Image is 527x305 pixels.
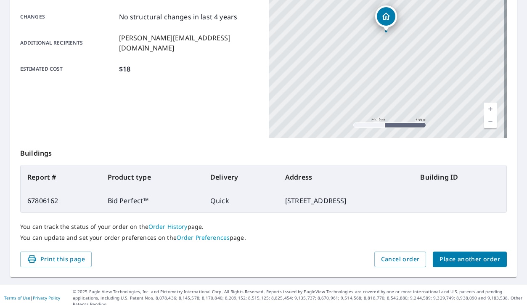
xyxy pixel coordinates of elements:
p: You can update and set your order preferences on the page. [20,234,507,241]
div: Dropped pin, building 1, Residential property, 402 Minville Blvd Jeanerette, LA 70544 [375,5,397,32]
p: Buildings [20,138,507,165]
th: Address [278,165,414,189]
p: [PERSON_NAME][EMAIL_ADDRESS][DOMAIN_NAME] [119,33,259,53]
p: Changes [20,12,116,22]
td: Bid Perfect™ [101,189,204,212]
a: Current Level 17, Zoom Out [484,115,497,128]
p: Additional recipients [20,33,116,53]
span: Place another order [440,254,500,265]
button: Print this page [20,252,92,267]
th: Report # [21,165,101,189]
a: Current Level 17, Zoom In [484,103,497,115]
span: Print this page [27,254,85,265]
p: You can track the status of your order on the page. [20,223,507,231]
th: Delivery [204,165,278,189]
p: No structural changes in last 4 years [119,12,238,22]
td: 67806162 [21,189,101,212]
span: Cancel order [381,254,420,265]
button: Place another order [433,252,507,267]
p: $18 [119,64,130,74]
td: Quick [204,189,278,212]
td: [STREET_ADDRESS] [278,189,414,212]
button: Cancel order [374,252,426,267]
a: Terms of Use [4,295,30,301]
a: Privacy Policy [33,295,60,301]
a: Order History [148,223,188,231]
th: Product type [101,165,204,189]
a: Order Preferences [177,233,230,241]
p: Estimated cost [20,64,116,74]
th: Building ID [413,165,506,189]
p: | [4,295,60,300]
